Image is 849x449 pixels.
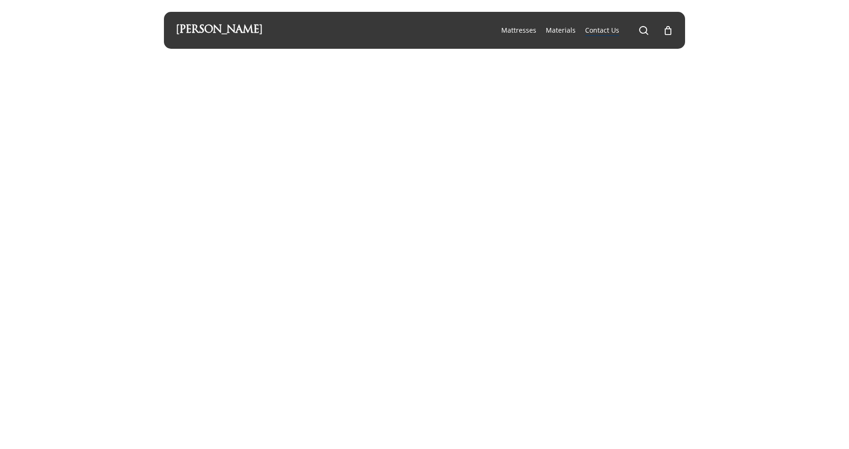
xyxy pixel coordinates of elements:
h1: Contact Us [54,117,610,208]
a: Cart [663,25,673,36]
a: Materials [546,26,576,35]
a: Mattresses [501,26,536,35]
nav: Main Menu [497,12,673,49]
a: Contact Us [585,26,619,35]
a: [PERSON_NAME] [176,25,262,36]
